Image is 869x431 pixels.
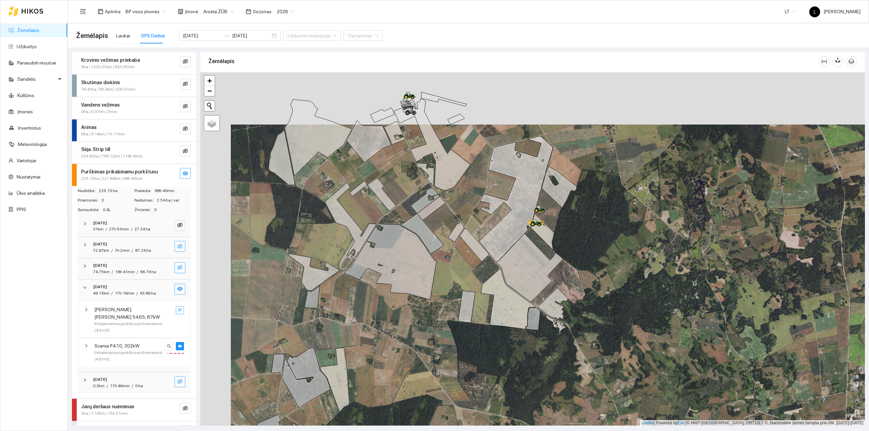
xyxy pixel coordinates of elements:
[176,306,184,314] button: eye-invisible
[78,197,101,204] span: Priemonės
[137,269,138,274] span: /
[177,265,183,271] span: eye-invisible
[183,32,221,39] input: Pradžios data
[17,27,39,33] a: Žemėlapis
[178,308,182,313] span: eye-invisible
[183,126,188,132] span: eye-invisible
[93,227,104,231] span: 31km
[98,9,103,14] span: layout
[17,190,45,196] a: Ūkio analitika
[81,57,140,63] strong: Krovinio vežimas priekaba
[83,378,87,382] span: right
[72,164,196,186] div: Purškimas prikabinamu purkštuvu225.13ha / 227.84km / 88h 40mineye
[93,377,107,382] strong: [DATE]
[103,207,134,213] span: 0.4L
[79,302,189,338] div: [PERSON_NAME] [PERSON_NAME] 5465, 87kWPrikabinamas purkštuvas Kverneland (4,6 m3)eye-invisible
[134,188,155,194] span: Praleista
[180,403,191,414] button: eye-invisible
[94,321,163,334] span: Prikabinamas purkštuvas Kverneland (4,6 m3)
[107,383,108,388] span: /
[155,188,190,194] span: 88h 40min
[232,32,271,39] input: Pabaigos data
[81,125,97,130] strong: Arimas
[81,410,128,417] span: 0ha / 1.13km / 15h 31min
[81,404,134,409] strong: Javų derliaus nuėmimas
[174,262,185,273] button: eye-invisible
[132,248,133,253] span: /
[115,248,130,253] span: 7h 2min
[678,420,685,425] a: Esri
[84,344,88,348] span: right
[81,147,110,152] strong: Sėja. Strip till
[72,75,196,97] div: Skutimas diskinis16.42ha / 90.3km / 20h 37mineye-invisible
[77,258,191,279] div: [DATE]74.75km/18h 41min/66.79 haeye-invisible
[154,207,190,213] span: 0
[135,383,143,388] span: 0 ha
[76,5,90,18] button: menu-fold
[174,376,185,387] button: eye-invisible
[110,383,130,388] span: 17h 46min
[134,197,157,204] span: Našumas
[81,64,135,70] span: 0ha / 1233.07km / 82h 35min
[17,93,34,98] a: Kultūros
[72,52,196,74] div: Krovinio vežimas priekaba0ha / 1233.07km / 82h 35mineye-invisible
[79,338,189,367] div: Scania P410, 302kWPrikabinamas purkštuvas Kverneland (4,6 m3)searcheye
[135,248,151,253] span: 87.24 ha
[83,264,87,268] span: right
[81,102,120,108] strong: Vandens vežimas
[177,286,183,293] span: eye
[17,60,56,65] a: Panaudoti resursai
[81,175,143,182] span: 225.13ha / 227.84km / 88h 40min
[17,44,37,49] a: Užduotys
[819,59,829,64] span: column-width
[204,101,215,111] button: Initiate a new search
[183,104,188,110] span: eye-invisible
[203,6,234,17] span: Arsėta ŽŪB
[207,87,212,95] span: −
[17,72,56,86] span: Sandėlis
[809,9,861,14] span: [PERSON_NAME]
[224,33,229,38] span: to
[174,284,185,295] button: eye
[112,269,113,274] span: /
[94,306,163,321] span: [PERSON_NAME] [PERSON_NAME] 5465, 87kW
[78,188,99,194] span: Nudirbta
[72,97,196,119] div: Vandens vežimas0ha / 0.07km / 3mineye-invisible
[84,307,88,312] span: right
[136,291,138,296] span: /
[134,227,150,231] span: 27.24 ha
[819,56,830,67] button: column-width
[17,174,40,180] a: Nustatymai
[18,125,41,131] a: Inventorius
[180,101,191,112] button: eye-invisible
[78,207,103,213] span: Sunaudota
[183,171,188,177] span: eye
[183,406,188,412] span: eye-invisible
[814,6,816,17] span: L
[101,197,134,204] span: 3
[94,342,140,350] span: Scania P410, 302kW
[80,8,86,15] span: menu-fold
[277,6,294,17] span: 2026
[17,207,26,212] a: PPIS
[785,6,796,17] span: LT
[126,6,166,17] span: BP visos įmonės
[167,344,171,349] span: search
[246,9,251,14] span: calendar
[72,119,196,142] div: Arimas0ha / 0.14km / 1h 11mineye-invisible
[93,269,110,274] span: 74.75km
[81,109,117,115] span: 0ha / 0.07km / 3min
[686,420,687,425] span: |
[115,291,134,296] span: 17h 16min
[77,280,191,301] div: [DATE]49.13km/17h 16min/43.86 haeye
[18,142,47,147] a: Meteorologija
[93,221,107,225] strong: [DATE]
[183,81,188,88] span: eye-invisible
[93,291,109,296] span: 49.13km
[17,158,36,163] a: Vartotojai
[109,227,129,231] span: 27h 53min
[204,76,215,86] a: Zoom in
[105,8,122,15] span: Aplinka :
[640,420,865,426] div: | Powered by © HNIT-[GEOGRAPHIC_DATA]; ORT10LT ©, Nacionalinė žemės tarnyba prie AM, [DATE]-[DATE]
[111,248,113,253] span: /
